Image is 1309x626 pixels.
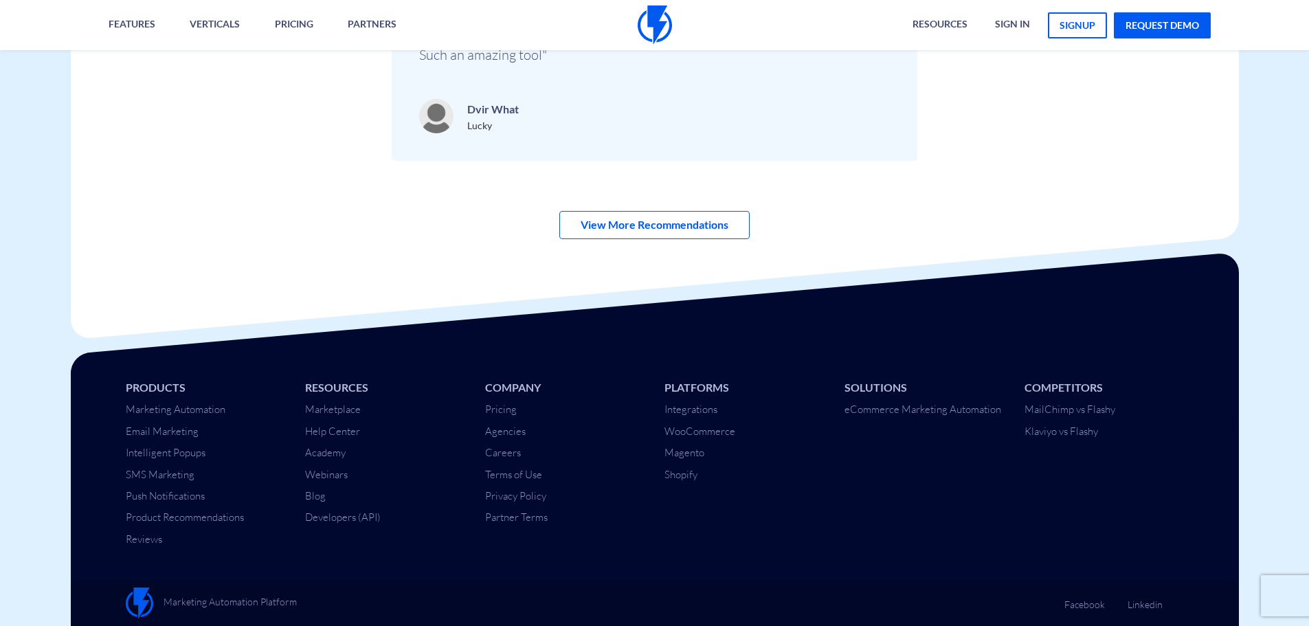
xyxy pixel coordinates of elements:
a: Klaviyo vs Flashy [1025,425,1098,438]
li: Solutions [844,380,1004,396]
span: Lucky [467,120,492,131]
a: Help Center [305,425,360,438]
a: Developers (API) [305,511,381,524]
a: Careers [485,446,521,459]
a: MailChimp vs Flashy [1025,403,1115,416]
a: Push Notifications [126,489,205,502]
img: unknown-user.jpg [419,99,454,133]
a: eCommerce Marketing Automation [844,403,1001,416]
a: Intelligent Popups [126,446,205,459]
a: SMS Marketing [126,468,194,481]
a: Academy [305,446,346,459]
a: Agencies [485,425,526,438]
a: Marketing Automation [126,403,225,416]
a: Blog [305,489,326,502]
li: Company [485,380,645,396]
a: Reviews [126,533,162,546]
a: Integrations [664,403,717,416]
a: Terms of Use [485,468,542,481]
a: Partner Terms [485,511,548,524]
li: Competitors [1025,380,1184,396]
a: Facebook [1064,588,1105,612]
a: WooCommerce [664,425,735,438]
a: Product Recommendations [126,511,244,524]
a: Marketing Automation Platform [126,588,297,619]
img: Flashy [126,588,153,619]
a: Shopify [664,468,697,481]
a: Pricing [485,403,517,416]
a: Marketplace [305,403,361,416]
a: signup [1048,12,1107,38]
a: Webinars [305,468,348,481]
li: Products [126,380,285,396]
a: Magento [664,446,704,459]
a: Privacy Policy [485,489,546,502]
a: Linkedin [1128,588,1163,612]
a: Email Marketing [126,425,199,438]
a: View More Recommendations [559,211,750,239]
li: Platforms [664,380,824,396]
li: Resources [305,380,465,396]
a: request demo [1114,12,1211,38]
p: Dvir What [467,100,519,119]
